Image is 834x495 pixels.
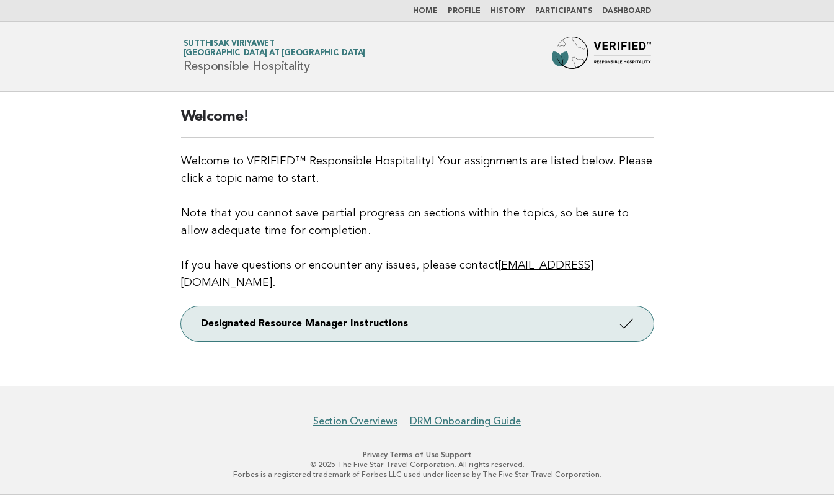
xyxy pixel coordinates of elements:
h1: Responsible Hospitality [184,40,366,73]
a: Dashboard [602,7,651,15]
a: Section Overviews [313,415,397,427]
p: Forbes is a registered trademark of Forbes LLC used under license by The Five Star Travel Corpora... [38,470,797,479]
h2: Welcome! [181,107,654,138]
a: Participants [535,7,592,15]
p: © 2025 The Five Star Travel Corporation. All rights reserved. [38,460,797,470]
a: Profile [448,7,481,15]
a: History [490,7,525,15]
span: [GEOGRAPHIC_DATA] at [GEOGRAPHIC_DATA] [184,50,366,58]
p: Welcome to VERIFIED™ Responsible Hospitality! Your assignments are listed below. Please click a t... [181,153,654,292]
a: [EMAIL_ADDRESS][DOMAIN_NAME] [181,260,593,288]
a: Terms of Use [389,450,439,459]
a: Privacy [363,450,388,459]
a: Home [413,7,438,15]
a: Support [441,450,471,459]
a: Sutthisak Viriyawet[GEOGRAPHIC_DATA] at [GEOGRAPHIC_DATA] [184,40,366,57]
p: · · [38,450,797,460]
a: DRM Onboarding Guide [410,415,521,427]
a: Designated Resource Manager Instructions [181,306,654,341]
img: Forbes Travel Guide [552,37,651,76]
